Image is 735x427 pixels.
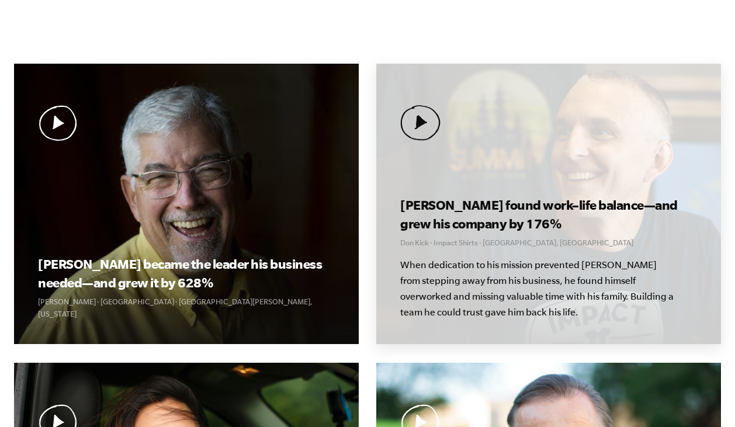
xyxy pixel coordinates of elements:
h3: [PERSON_NAME] found work–life balance—and grew his company by 176% [400,196,696,233]
p: [PERSON_NAME] · [GEOGRAPHIC_DATA] · [GEOGRAPHIC_DATA][PERSON_NAME], [US_STATE] [38,296,334,320]
p: When dedication to his mission prevented [PERSON_NAME] from stepping away from his business, he f... [400,257,675,320]
a: Play Video Play Video [PERSON_NAME] became the leader his business needed—and grew it by 628% [PE... [14,64,359,344]
img: Play Video [38,105,78,141]
p: Don Kick · Impact Shirts · [GEOGRAPHIC_DATA], [GEOGRAPHIC_DATA] [400,237,696,249]
h3: [PERSON_NAME] became the leader his business needed—and grew it by 628% [38,255,334,292]
iframe: Chat Widget [677,371,735,427]
a: Play Video Play Video [PERSON_NAME] found work–life balance—and grew his company by 176% Don Kick... [376,64,721,344]
img: Play Video [400,105,441,141]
